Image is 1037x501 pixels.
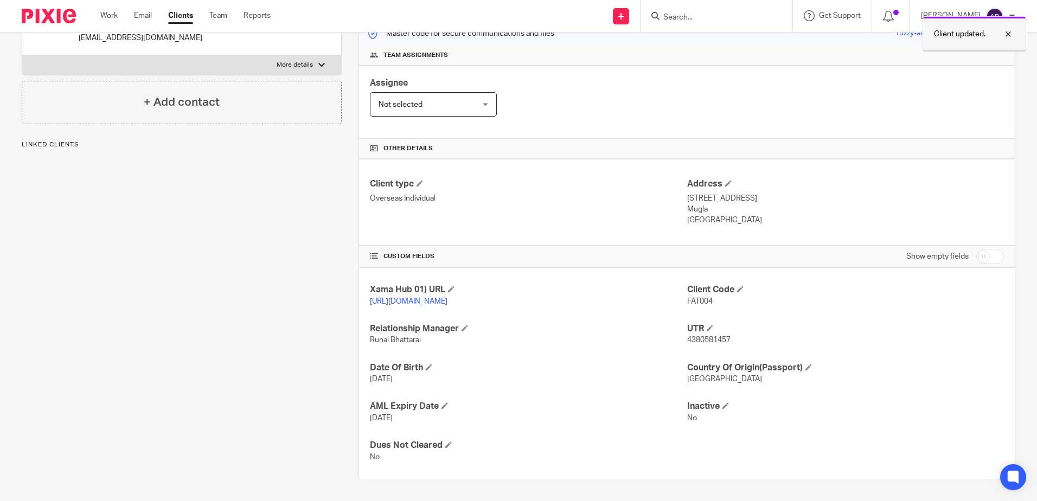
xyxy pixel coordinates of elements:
span: [DATE] [370,414,393,422]
span: No [370,453,380,461]
span: Team assignments [383,51,448,60]
h4: Relationship Manager [370,323,687,335]
h4: Inactive [687,401,1004,412]
span: [DATE] [370,375,393,383]
label: Show empty fields [906,251,969,262]
span: Not selected [379,101,423,108]
p: Client updated. [934,29,985,40]
span: FAT004 [687,298,713,305]
a: Team [209,10,227,21]
p: [STREET_ADDRESS] [687,193,1004,204]
h4: Client type [370,178,687,190]
h4: Address [687,178,1004,190]
p: Overseas Individual [370,193,687,204]
span: Other details [383,144,433,153]
h4: Client Code [687,284,1004,296]
p: Mugla [687,204,1004,215]
h4: Dues Not Cleared [370,440,687,451]
a: Work [100,10,118,21]
span: [GEOGRAPHIC_DATA] [687,375,762,383]
h4: UTR [687,323,1004,335]
a: Clients [168,10,193,21]
a: Email [134,10,152,21]
h4: CUSTOM FIELDS [370,252,687,261]
p: Linked clients [22,140,342,149]
p: More details [277,61,313,69]
p: [EMAIL_ADDRESS][DOMAIN_NAME] [79,33,213,43]
a: Reports [244,10,271,21]
span: Assignee [370,79,408,87]
img: Pixie [22,9,76,23]
span: 4380581457 [687,336,731,344]
a: [URL][DOMAIN_NAME] [370,298,447,305]
p: [GEOGRAPHIC_DATA] [687,215,1004,226]
p: Master code for secure communications and files [367,28,554,39]
h4: Date Of Birth [370,362,687,374]
img: svg%3E [986,8,1003,25]
h4: + Add contact [144,94,220,111]
h4: Country Of Origin(Passport) [687,362,1004,374]
span: Runal Bhattarai [370,336,421,344]
h4: Xama Hub 01) URL [370,284,687,296]
span: No [687,414,697,422]
h4: AML Expiry Date [370,401,687,412]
